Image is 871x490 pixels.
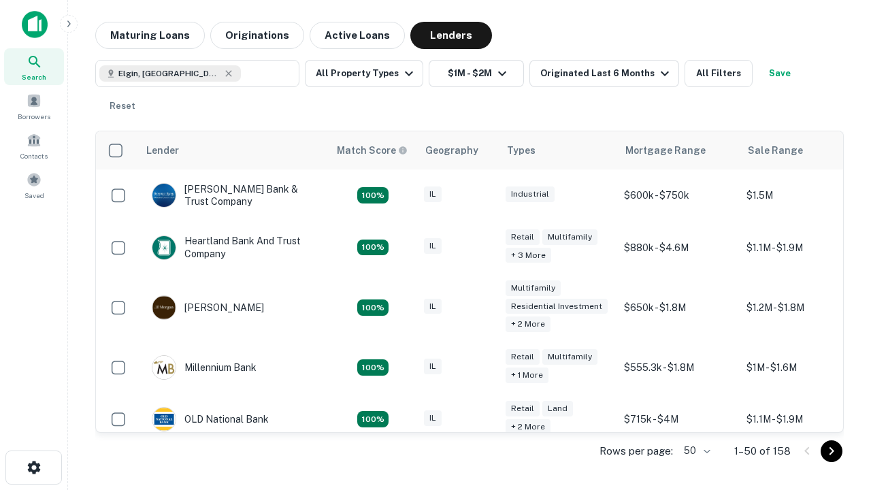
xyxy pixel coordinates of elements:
td: $1.5M [740,169,862,221]
img: picture [152,408,176,431]
div: Lender [146,142,179,159]
p: Rows per page: [599,443,673,459]
img: picture [152,296,176,319]
td: $600k - $750k [617,169,740,221]
div: Retail [506,349,540,365]
div: Residential Investment [506,299,608,314]
th: Mortgage Range [617,131,740,169]
div: Multifamily [542,349,597,365]
span: Contacts [20,150,48,161]
div: Matching Properties: 28, hasApolloMatch: undefined [357,187,389,203]
div: + 2 more [506,316,550,332]
td: $1.2M - $1.8M [740,274,862,342]
button: Lenders [410,22,492,49]
iframe: Chat Widget [803,338,871,403]
a: Borrowers [4,88,64,125]
div: Matching Properties: 22, hasApolloMatch: undefined [357,411,389,427]
a: Search [4,48,64,85]
div: Multifamily [506,280,561,296]
div: Retail [506,229,540,245]
div: Geography [425,142,478,159]
img: picture [152,236,176,259]
div: Retail [506,401,540,416]
th: Sale Range [740,131,862,169]
span: Borrowers [18,111,50,122]
th: Types [499,131,617,169]
div: OLD National Bank [152,407,269,431]
div: IL [424,186,442,202]
p: 1–50 of 158 [734,443,791,459]
a: Contacts [4,127,64,164]
img: picture [152,184,176,207]
div: IL [424,359,442,374]
div: + 1 more [506,367,548,383]
span: Search [22,71,46,82]
div: 50 [678,441,712,461]
td: $715k - $4M [617,393,740,445]
div: Heartland Bank And Trust Company [152,235,315,259]
button: Go to next page [821,440,842,462]
th: Geography [417,131,499,169]
button: All Property Types [305,60,423,87]
button: Reset [101,93,144,120]
span: Saved [24,190,44,201]
div: Millennium Bank [152,355,257,380]
td: $555.3k - $1.8M [617,342,740,393]
div: Matching Properties: 16, hasApolloMatch: undefined [357,359,389,376]
div: + 2 more [506,419,550,435]
div: Industrial [506,186,555,202]
div: Multifamily [542,229,597,245]
td: $650k - $1.8M [617,274,740,342]
div: Sale Range [748,142,803,159]
div: IL [424,299,442,314]
div: Capitalize uses an advanced AI algorithm to match your search with the best lender. The match sco... [337,143,408,158]
div: Mortgage Range [625,142,706,159]
td: $1.1M - $1.9M [740,393,862,445]
div: [PERSON_NAME] [152,295,264,320]
button: Active Loans [310,22,405,49]
button: Save your search to get updates of matches that match your search criteria. [758,60,802,87]
button: Originated Last 6 Months [529,60,679,87]
div: + 3 more [506,248,551,263]
div: Types [507,142,536,159]
img: picture [152,356,176,379]
button: All Filters [685,60,753,87]
div: Matching Properties: 20, hasApolloMatch: undefined [357,240,389,256]
div: Land [542,401,573,416]
div: [PERSON_NAME] Bank & Trust Company [152,183,315,208]
td: $880k - $4.6M [617,221,740,273]
span: Elgin, [GEOGRAPHIC_DATA], [GEOGRAPHIC_DATA] [118,67,220,80]
a: Saved [4,167,64,203]
button: Originations [210,22,304,49]
button: $1M - $2M [429,60,524,87]
th: Capitalize uses an advanced AI algorithm to match your search with the best lender. The match sco... [329,131,417,169]
div: IL [424,238,442,254]
div: Originated Last 6 Months [540,65,673,82]
h6: Match Score [337,143,405,158]
td: $1M - $1.6M [740,342,862,393]
div: IL [424,410,442,426]
th: Lender [138,131,329,169]
div: Matching Properties: 24, hasApolloMatch: undefined [357,299,389,316]
td: $1.1M - $1.9M [740,221,862,273]
img: capitalize-icon.png [22,11,48,38]
button: Maturing Loans [95,22,205,49]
